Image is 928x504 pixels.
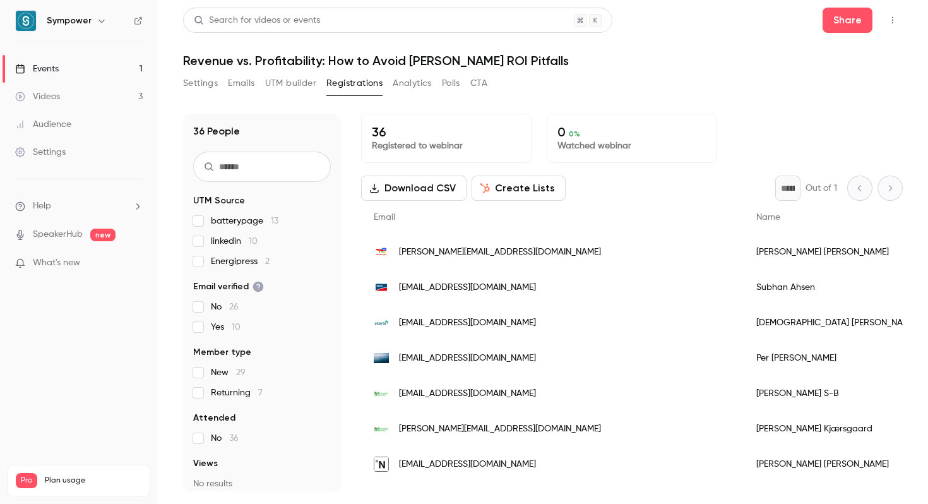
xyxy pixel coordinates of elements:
p: Watched webinar [557,140,706,152]
h1: 36 People [193,124,240,139]
p: No results [193,477,331,490]
span: 29 [236,368,246,377]
span: New [211,366,246,379]
span: batterypage [211,215,278,227]
h1: Revenue vs. Profitability: How to Avoid [PERSON_NAME] ROI Pitfalls [183,53,903,68]
span: 7 [258,388,263,397]
span: [EMAIL_ADDRESS][DOMAIN_NAME] [399,458,536,471]
p: 0 [557,124,706,140]
span: 0 % [569,129,580,138]
div: Events [15,63,59,75]
div: Videos [15,90,60,103]
button: CTA [470,73,487,93]
span: [EMAIL_ADDRESS][DOMAIN_NAME] [399,281,536,294]
a: SpeakerHub [33,228,83,241]
button: Registrations [326,73,383,93]
span: Plan usage [45,476,142,486]
span: What's new [33,256,80,270]
span: Yes [211,321,241,333]
span: Email [374,213,395,222]
span: Views [193,457,218,470]
p: 36 [372,124,521,140]
span: UTM Source [193,195,245,207]
span: Attended [193,412,235,424]
iframe: Noticeable Trigger [128,258,143,269]
span: [PERSON_NAME][EMAIL_ADDRESS][DOMAIN_NAME] [399,423,601,436]
p: Out of 1 [806,182,837,195]
span: No [211,432,239,445]
span: Email verified [193,280,264,293]
img: battman.energy [374,421,389,436]
span: No [211,301,239,313]
span: linkedin [211,235,258,248]
span: [EMAIL_ADDRESS][DOMAIN_NAME] [399,352,536,365]
span: 10 [249,237,258,246]
button: Settings [183,73,218,93]
span: 2 [265,257,270,266]
button: Emails [228,73,254,93]
img: totalenergies.com [374,244,389,260]
img: skarta.fi [374,315,389,330]
span: 10 [232,323,241,332]
img: sma.de [374,280,389,295]
h6: Sympower [47,15,92,27]
span: [EMAIL_ADDRESS][DOMAIN_NAME] [399,387,536,400]
img: powerworks.energy [374,353,389,363]
button: Share [823,8,872,33]
li: help-dropdown-opener [15,200,143,213]
span: Member type [193,346,251,359]
span: [PERSON_NAME][EMAIL_ADDRESS][DOMAIN_NAME] [399,246,601,259]
button: UTM builder [265,73,316,93]
p: Registered to webinar [372,140,521,152]
img: battman.energy [374,386,389,401]
button: Download CSV [361,176,467,201]
div: Settings [15,146,66,159]
div: Search for videos or events [194,14,320,27]
button: Polls [442,73,460,93]
span: 13 [271,217,278,225]
div: Audience [15,118,71,131]
span: 36 [229,434,239,443]
span: 26 [229,303,239,311]
img: nordicsolar.eu [374,457,389,472]
span: new [90,229,116,241]
button: Analytics [393,73,432,93]
span: Returning [211,387,263,399]
span: Name [756,213,780,222]
span: Pro [16,473,37,488]
span: Energipress [211,255,270,268]
button: Create Lists [472,176,566,201]
span: [EMAIL_ADDRESS][DOMAIN_NAME] [399,316,536,330]
img: Sympower [16,11,36,31]
span: Help [33,200,51,213]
